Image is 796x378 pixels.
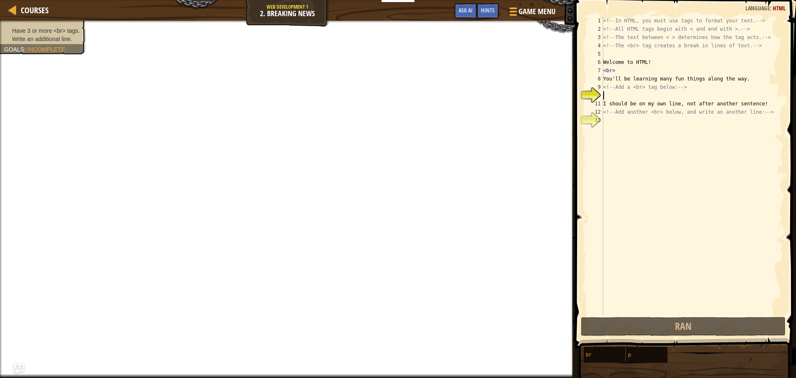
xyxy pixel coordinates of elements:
div: 3 [587,33,603,41]
div: 4 [587,41,603,50]
span: br [586,352,592,358]
span: : [770,4,773,12]
div: 6 [587,58,603,66]
div: 11 [587,100,603,108]
span: HTML [773,4,786,12]
span: p [628,352,631,358]
div: 10 [587,91,603,100]
span: Have 3 or more <br> tags. [12,27,80,34]
span: : [24,46,27,53]
div: 12 [587,108,603,116]
li: Have 3 or more <br> tags. [4,27,80,35]
span: Goals [4,46,24,53]
span: Hints [481,6,495,14]
div: 8 [587,75,603,83]
span: Game Menu [519,6,556,17]
span: Language [745,4,770,12]
button: Ask AI [14,364,24,374]
div: 1 [587,17,603,25]
button: Ask AI [454,3,477,19]
div: 5 [587,50,603,58]
span: Ran [675,319,692,333]
span: Incomplete [27,46,65,53]
span: Write an additional line. [12,36,72,42]
span: Ask AI [459,6,473,14]
span: Courses [21,5,49,16]
div: 2 [587,25,603,33]
div: 13 [587,116,603,124]
li: Write an additional line. [4,35,80,43]
div: 7 [587,66,603,75]
a: Courses [17,5,49,16]
div: 9 [587,83,603,91]
button: Ran [581,317,786,336]
button: Game Menu [503,3,561,23]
